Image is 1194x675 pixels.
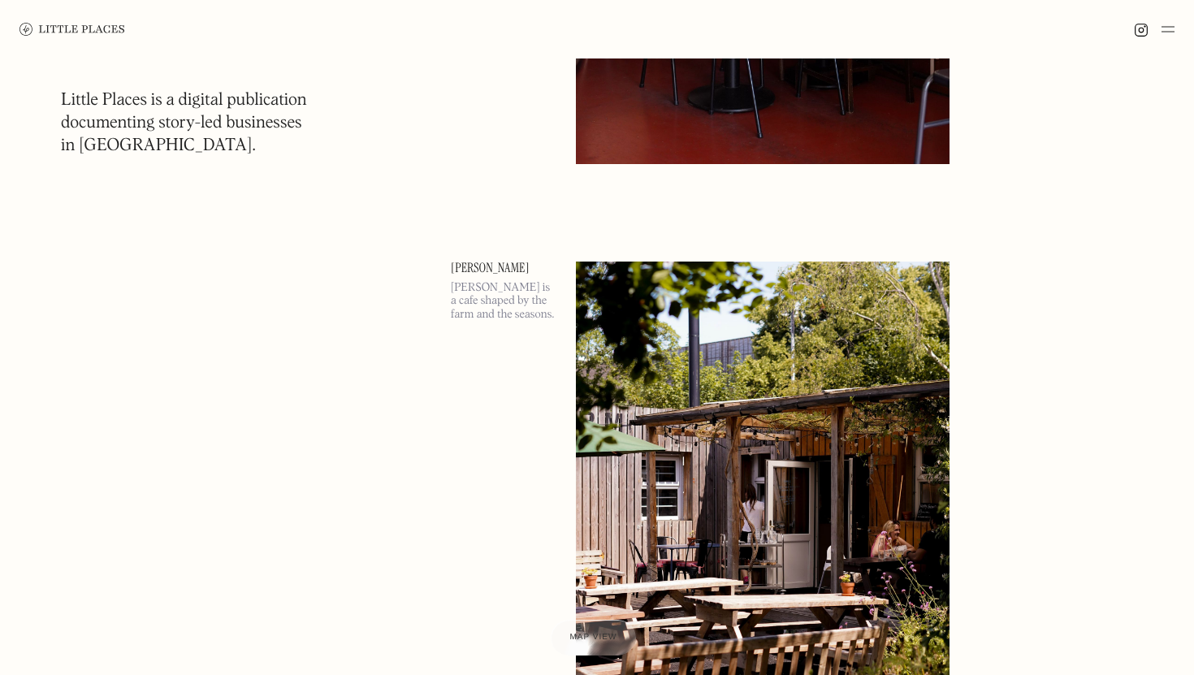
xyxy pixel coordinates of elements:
p: [PERSON_NAME] is a cafe shaped by the farm and the seasons. [451,281,556,322]
h1: Little Places is a digital publication documenting story-led businesses in [GEOGRAPHIC_DATA]. [61,89,307,158]
span: Map view [570,633,617,642]
a: Map view [551,620,637,656]
a: [PERSON_NAME] [451,262,556,275]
